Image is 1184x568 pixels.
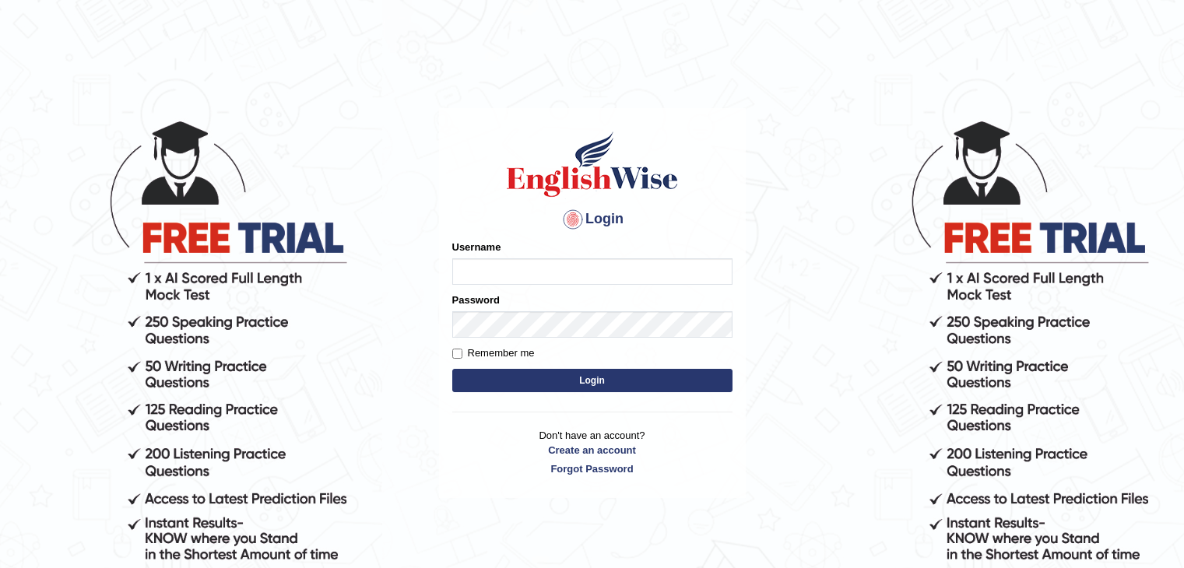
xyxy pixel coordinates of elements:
p: Don't have an account? [452,428,733,476]
h4: Login [452,207,733,232]
label: Password [452,293,500,307]
img: Logo of English Wise sign in for intelligent practice with AI [504,129,681,199]
label: Remember me [452,345,535,361]
a: Create an account [452,443,733,458]
button: Login [452,369,733,392]
label: Username [452,240,501,254]
a: Forgot Password [452,461,733,476]
input: Remember me [452,349,462,359]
